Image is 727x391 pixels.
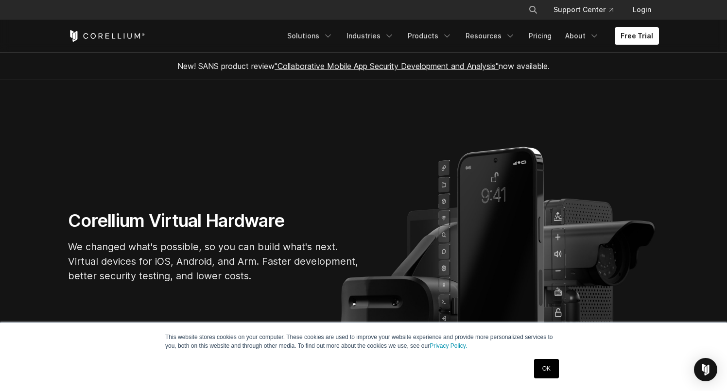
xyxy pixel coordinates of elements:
[534,359,559,378] a: OK
[517,1,659,18] div: Navigation Menu
[559,27,605,45] a: About
[430,342,467,349] a: Privacy Policy.
[546,1,621,18] a: Support Center
[68,30,145,42] a: Corellium Home
[615,27,659,45] a: Free Trial
[341,27,400,45] a: Industries
[625,1,659,18] a: Login
[694,358,717,381] div: Open Intercom Messenger
[275,61,499,71] a: "Collaborative Mobile App Security Development and Analysis"
[165,333,562,350] p: This website stores cookies on your computer. These cookies are used to improve your website expe...
[281,27,659,45] div: Navigation Menu
[402,27,458,45] a: Products
[460,27,521,45] a: Resources
[177,61,550,71] span: New! SANS product review now available.
[68,239,360,283] p: We changed what's possible, so you can build what's next. Virtual devices for iOS, Android, and A...
[281,27,339,45] a: Solutions
[68,210,360,232] h1: Corellium Virtual Hardware
[523,27,557,45] a: Pricing
[524,1,542,18] button: Search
